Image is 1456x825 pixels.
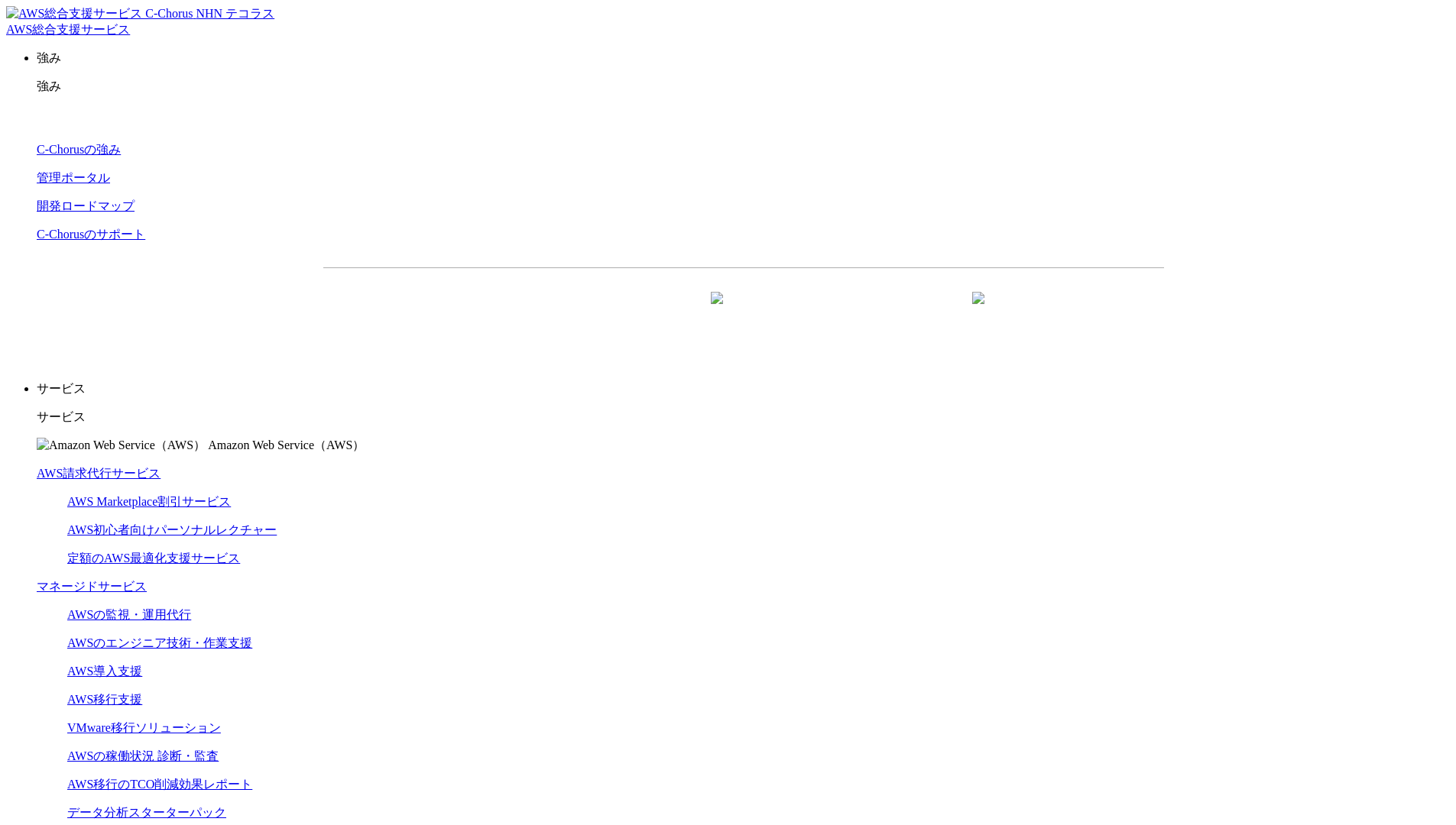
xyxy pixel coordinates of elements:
p: サービス [37,381,1450,397]
img: AWS総合支援サービス C-Chorus [6,6,193,22]
a: AWS Marketplace割引サービス [67,495,231,508]
p: 強み [37,50,1450,66]
img: Amazon Web Service（AWS） [37,438,206,454]
p: サービス [37,409,1450,425]
a: マネージドサービス [37,580,147,593]
a: AWS移行支援 [67,693,142,706]
a: AWS請求代行サービス [37,467,161,480]
a: AWSのエンジニア技術・作業支援 [67,636,252,649]
a: AWS移行のTCO削減効果レポート [67,778,252,791]
a: 開発ロードマップ [37,199,135,212]
a: AWS総合支援サービス C-Chorus NHN テコラスAWS総合支援サービス [6,7,274,36]
a: C-Chorusの強み [37,143,121,156]
a: まずは相談する [751,293,997,331]
a: AWS初心者向けパーソナルレクチャー [67,523,277,536]
img: 矢印 [972,292,984,332]
p: 強み [37,79,1450,95]
a: C-Chorusのサポート [37,228,145,241]
a: データ分析スターターパック [67,806,226,819]
a: AWSの稼働状況 診断・監査 [67,749,219,762]
a: 資料を請求する [490,293,736,331]
span: Amazon Web Service（AWS） [208,438,365,451]
a: 管理ポータル [37,171,110,184]
img: 矢印 [711,292,723,332]
a: AWS導入支援 [67,665,142,678]
a: VMware移行ソリューション [67,721,221,734]
a: AWSの監視・運用代行 [67,608,191,621]
a: 定額のAWS最適化支援サービス [67,552,240,565]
